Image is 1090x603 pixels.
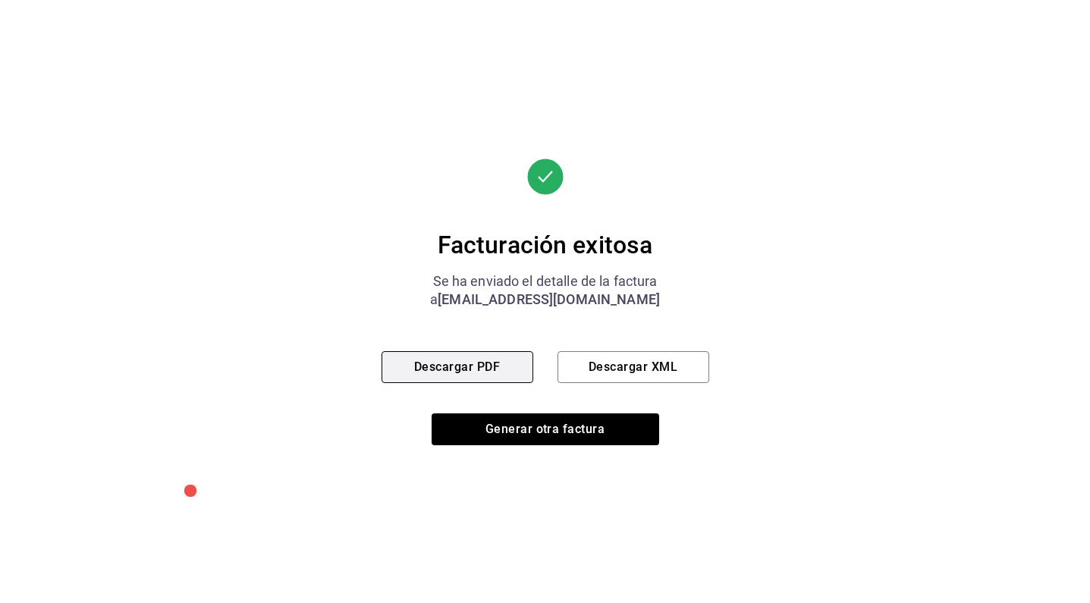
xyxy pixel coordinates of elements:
[382,272,709,291] div: Se ha enviado el detalle de la factura
[432,413,659,445] button: Generar otra factura
[558,351,709,383] button: Descargar XML
[382,291,709,309] div: a
[382,351,533,383] button: Descargar PDF
[382,230,709,260] div: Facturación exitosa
[438,291,660,307] span: [EMAIL_ADDRESS][DOMAIN_NAME]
